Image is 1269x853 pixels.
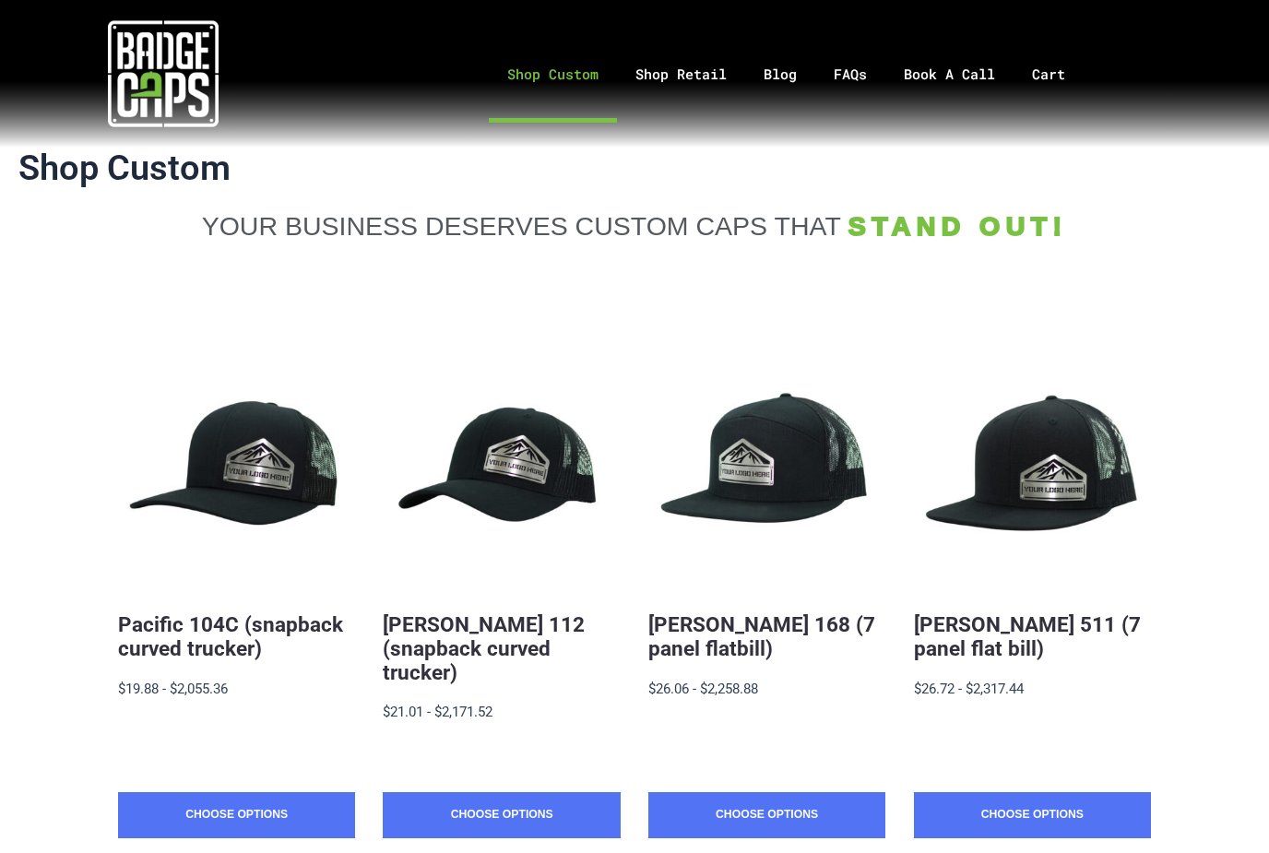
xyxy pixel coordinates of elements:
[108,18,219,129] img: badgecaps white logo with green acccent
[745,26,815,123] a: Blog
[648,681,758,697] span: $26.06 - $2,258.88
[914,612,1141,660] a: [PERSON_NAME] 511 (7 panel flat bill)
[1014,26,1107,123] a: Cart
[326,26,1269,123] nav: Menu
[118,681,228,697] span: $19.88 - $2,055.36
[118,612,343,660] a: Pacific 104C (snapback curved trucker)
[202,211,841,241] span: YOUR BUSINESS DESERVES CUSTOM CAPS THAT
[118,352,355,589] button: BadgeCaps - Pacific 104C
[914,681,1024,697] span: $26.72 - $2,317.44
[118,210,1151,242] a: YOUR BUSINESS DESERVES CUSTOM CAPS THAT STAND OUT!
[914,352,1151,589] button: BadgeCaps - Richardson 511
[383,704,492,720] span: $21.01 - $2,171.52
[489,26,617,123] a: Shop Custom
[383,792,620,838] a: Choose Options
[885,26,1014,123] a: Book A Call
[383,612,585,684] a: [PERSON_NAME] 112 (snapback curved trucker)
[648,352,885,589] button: BadgeCaps - Richardson 168
[815,26,885,123] a: FAQs
[648,792,885,838] a: Choose Options
[617,26,745,123] a: Shop Retail
[648,612,875,660] a: [PERSON_NAME] 168 (7 panel flatbill)
[118,792,355,838] a: Choose Options
[914,792,1151,838] a: Choose Options
[383,352,620,589] button: BadgeCaps - Richardson 112
[848,211,1068,241] span: STAND OUT!
[18,148,1251,190] h1: Shop Custom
